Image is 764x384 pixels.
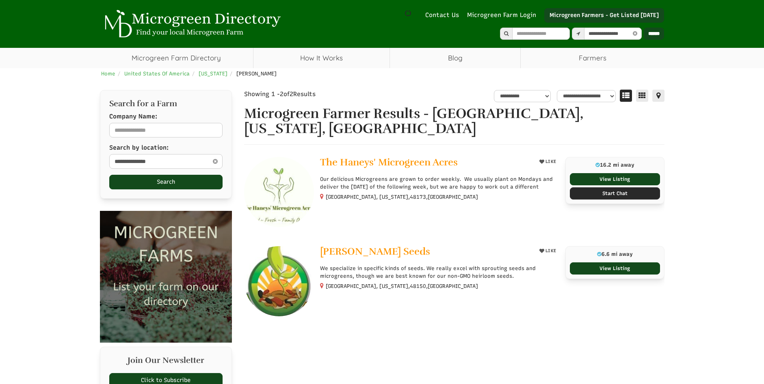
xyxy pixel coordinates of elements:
[109,112,157,121] label: Company Name:
[290,90,293,98] span: 2
[109,144,169,152] label: Search by location:
[521,48,664,68] span: Farmers
[100,10,283,38] img: Microgreen Directory
[537,157,559,167] button: LIKE
[244,90,384,99] div: Showing 1 - of Results
[326,283,478,289] small: [GEOGRAPHIC_DATA], [US_STATE], ,
[390,48,520,68] a: Blog
[570,173,660,185] a: View Listing
[244,246,314,316] img: Todd's Seeds
[320,246,531,259] a: [PERSON_NAME] Seeds
[428,283,478,290] span: [GEOGRAPHIC_DATA]
[253,48,390,68] a: How It Works
[100,48,253,68] a: Microgreen Farm Directory
[544,8,664,23] a: Microgreen Farmers - Get Listed [DATE]
[109,356,223,369] h2: Join Our Newsletter
[410,283,426,290] span: 48150
[494,90,551,102] select: overall_rating_filter-1
[537,246,559,256] button: LIKE
[320,245,430,257] span: [PERSON_NAME] Seeds
[236,71,277,77] span: [PERSON_NAME]
[570,187,660,200] a: Start Chat
[421,11,463,19] a: Contact Us
[544,248,556,253] span: LIKE
[100,211,232,343] img: Microgreen Farms list your microgreen farm today
[320,156,458,168] span: The Haneys' Microgreen Acres
[428,193,478,201] span: [GEOGRAPHIC_DATA]
[570,161,660,169] p: 16.2 mi away
[410,193,426,201] span: 48173
[570,262,660,275] a: View Listing
[326,194,478,200] small: [GEOGRAPHIC_DATA], [US_STATE], ,
[320,157,531,169] a: The Haneys' Microgreen Acres
[544,159,556,164] span: LIKE
[101,71,115,77] a: Home
[109,175,223,189] button: Search
[280,90,284,98] span: 2
[124,71,190,77] a: United States Of America
[320,265,559,279] p: We specialize in specific kinds of seeds. We really excel with sprouting seeds and microgreens, t...
[467,11,540,19] a: Microgreen Farm Login
[557,90,616,102] select: sortbox-1
[244,106,664,137] h1: Microgreen Farmer Results - [GEOGRAPHIC_DATA], [US_STATE], [GEOGRAPHIC_DATA]
[320,176,559,190] p: Our delicious Microgreens are grown to order weekly. We usually plant on Mondays and deliver the ...
[570,251,660,258] p: 6.6 mi away
[199,71,227,77] a: [US_STATE]
[244,157,314,227] img: The Haneys' Microgreen Acres
[109,99,223,108] h2: Search for a Farm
